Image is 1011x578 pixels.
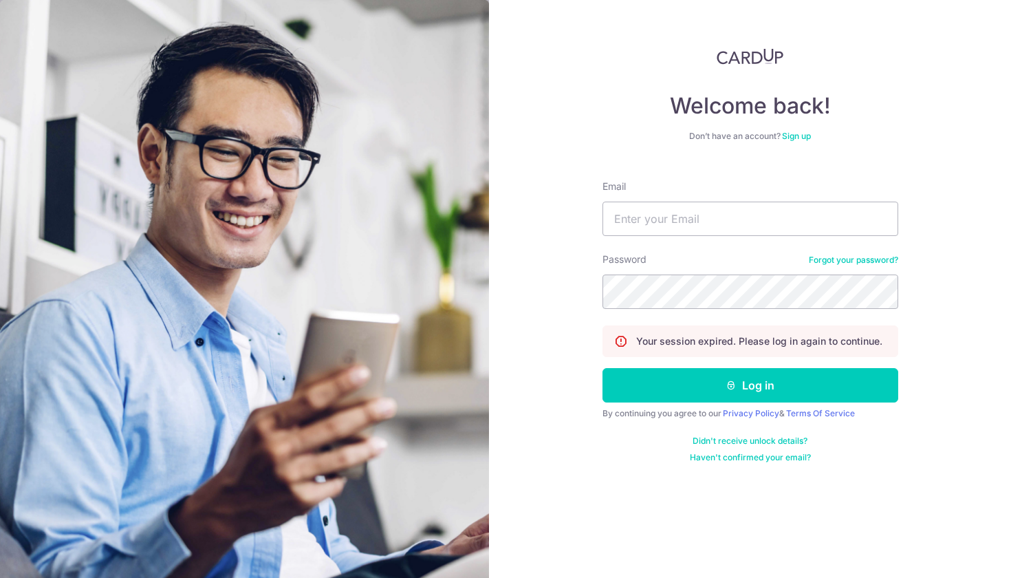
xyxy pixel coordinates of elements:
a: Forgot your password? [809,255,898,266]
a: Sign up [782,131,811,141]
button: Log in [602,368,898,403]
label: Password [602,253,646,266]
div: Don’t have an account? [602,131,898,142]
input: Enter your Email [602,202,898,236]
label: Email [602,180,626,193]
a: Didn't receive unlock details? [693,436,807,447]
div: By continuing you agree to our & [602,408,898,419]
img: CardUp Logo [717,48,784,65]
h4: Welcome back! [602,92,898,120]
a: Haven't confirmed your email? [690,452,811,463]
a: Terms Of Service [786,408,855,418]
a: Privacy Policy [723,408,779,418]
p: Your session expired. Please log in again to continue. [636,334,882,348]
